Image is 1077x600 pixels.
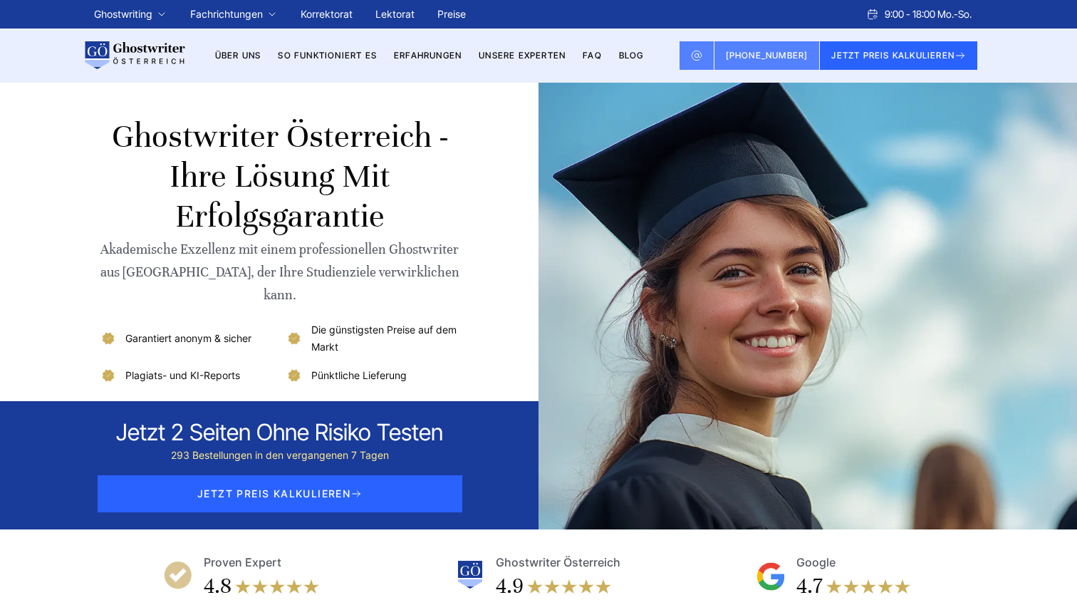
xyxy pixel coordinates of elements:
[100,330,117,347] img: Garantiert anonym & sicher
[820,41,977,70] button: JETZT PREIS KALKULIEREN
[190,6,263,23] a: Fachrichtungen
[286,367,460,384] li: Pünktliche Lieferung
[479,50,566,61] a: Unsere Experten
[278,50,377,61] a: So funktioniert es
[100,321,274,356] li: Garantiert anonym & sicher
[100,367,274,384] li: Plagiats- und KI-Reports
[100,367,117,384] img: Plagiats- und KI-Reports
[215,50,261,61] a: Über uns
[714,41,821,70] a: [PHONE_NUMBER]
[100,117,459,237] h1: Ghostwriter Österreich - Ihre Lösung mit Erfolgsgarantie
[98,475,462,512] span: JETZT PREIS KALKULIEREN
[286,321,460,356] li: Die günstigsten Preise auf dem Markt
[164,561,192,589] img: Proven Expert
[116,447,443,464] div: 293 Bestellungen in den vergangenen 7 Tagen
[83,41,185,70] img: logo wirschreiben
[583,50,602,61] a: FAQ
[756,562,785,591] img: Google Reviews
[619,50,644,61] a: BLOG
[286,367,303,384] img: Pünktliche Lieferung
[94,6,152,23] a: Ghostwriting
[286,330,303,347] img: Die günstigsten Preise auf dem Markt
[116,418,443,447] div: Jetzt 2 seiten ohne risiko testen
[375,8,415,20] a: Lektorat
[456,561,484,589] img: Ghostwriter
[496,552,620,572] div: Ghostwriter Österreich
[100,238,459,306] div: Akademische Exzellenz mit einem professionellen Ghostwriter aus [GEOGRAPHIC_DATA], der Ihre Studi...
[691,50,702,61] img: Email
[866,9,879,20] img: Schedule
[437,8,466,20] a: Preise
[394,50,462,61] a: Erfahrungen
[301,8,353,20] a: Korrektorat
[796,552,836,572] div: Google
[885,6,972,23] span: 9:00 - 18:00 Mo.-So.
[204,552,281,572] div: Proven Expert
[726,50,808,61] span: [PHONE_NUMBER]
